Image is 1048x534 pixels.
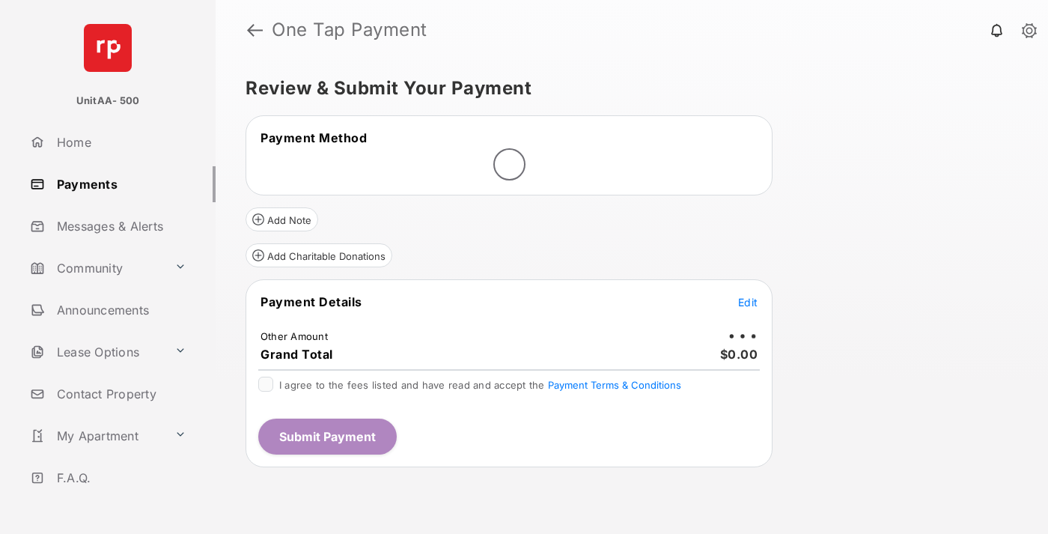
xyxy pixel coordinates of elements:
[260,330,329,343] td: Other Amount
[246,79,1006,97] h5: Review & Submit Your Payment
[272,21,427,39] strong: One Tap Payment
[548,379,681,391] button: I agree to the fees listed and have read and accept the
[261,294,362,309] span: Payment Details
[76,94,140,109] p: UnitAA- 500
[279,379,681,391] span: I agree to the fees listed and have read and accept the
[24,460,216,496] a: F.A.Q.
[84,24,132,72] img: svg+xml;base64,PHN2ZyB4bWxucz0iaHR0cDovL3d3dy53My5vcmcvMjAwMC9zdmciIHdpZHRoPSI2NCIgaGVpZ2h0PSI2NC...
[24,124,216,160] a: Home
[24,418,168,454] a: My Apartment
[720,347,758,362] span: $0.00
[24,250,168,286] a: Community
[738,294,758,309] button: Edit
[738,296,758,309] span: Edit
[258,419,397,455] button: Submit Payment
[24,292,216,328] a: Announcements
[246,207,318,231] button: Add Note
[24,166,216,202] a: Payments
[246,243,392,267] button: Add Charitable Donations
[24,334,168,370] a: Lease Options
[261,347,333,362] span: Grand Total
[261,130,367,145] span: Payment Method
[24,208,216,244] a: Messages & Alerts
[24,376,216,412] a: Contact Property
